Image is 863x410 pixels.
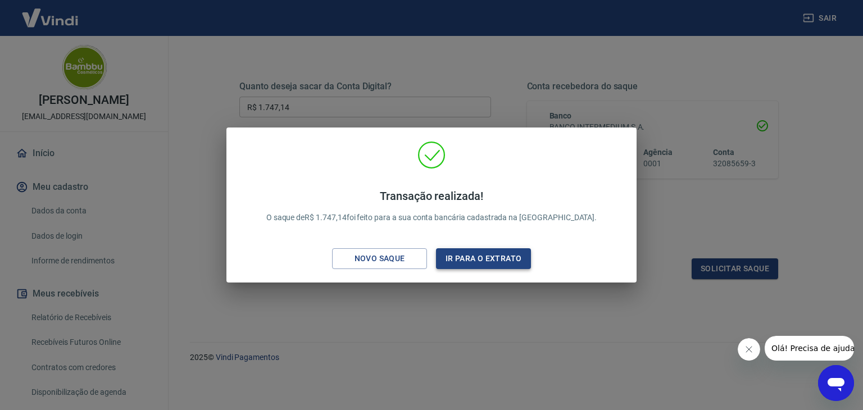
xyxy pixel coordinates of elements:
span: Olá! Precisa de ajuda? [7,8,94,17]
div: Novo saque [341,252,419,266]
h4: Transação realizada! [266,189,597,203]
iframe: Mensagem da empresa [765,336,854,361]
button: Ir para o extrato [436,248,531,269]
p: O saque de R$ 1.747,14 foi feito para a sua conta bancária cadastrada na [GEOGRAPHIC_DATA]. [266,189,597,224]
iframe: Fechar mensagem [738,338,760,361]
iframe: Botão para abrir a janela de mensagens [818,365,854,401]
button: Novo saque [332,248,427,269]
